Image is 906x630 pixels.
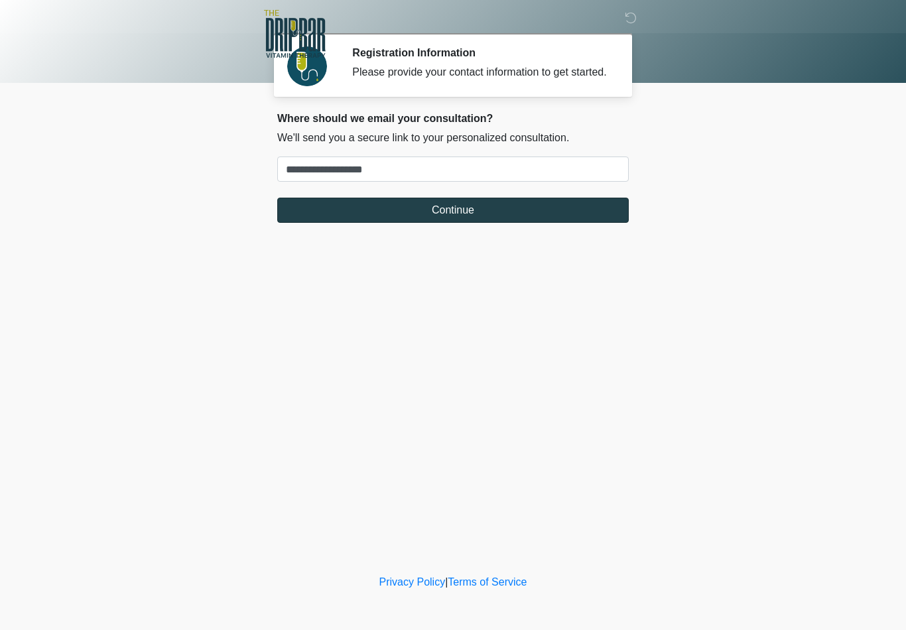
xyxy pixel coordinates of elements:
[448,576,527,588] a: Terms of Service
[379,576,446,588] a: Privacy Policy
[264,10,326,58] img: The DRIPBaR - Lubbock Logo
[277,130,629,146] p: We'll send you a secure link to your personalized consultation.
[277,198,629,223] button: Continue
[277,112,629,125] h2: Where should we email your consultation?
[352,64,609,80] div: Please provide your contact information to get started.
[445,576,448,588] a: |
